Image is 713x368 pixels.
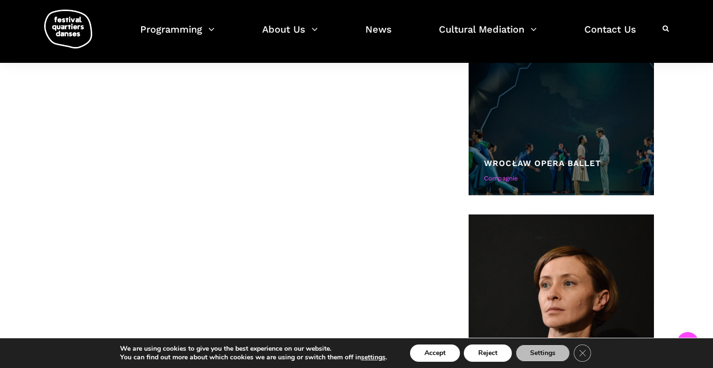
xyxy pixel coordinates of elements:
[484,174,639,184] div: Compagnie
[361,353,386,362] button: settings
[120,353,387,362] p: You can find out more about which cookies we are using or switch them off in .
[140,21,215,49] a: Programming
[516,344,570,362] button: Settings
[44,10,92,48] img: logo-fqd-med
[574,344,591,362] button: Close GDPR Cookie Banner
[464,344,512,362] button: Reject
[484,158,601,168] a: Wrocław Opera Ballet
[365,21,392,49] a: News
[584,21,636,49] a: Contact Us
[120,344,387,353] p: We are using cookies to give you the best experience on our website.
[410,344,460,362] button: Accept
[439,21,537,49] a: Cultural Mediation
[262,21,318,49] a: About Us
